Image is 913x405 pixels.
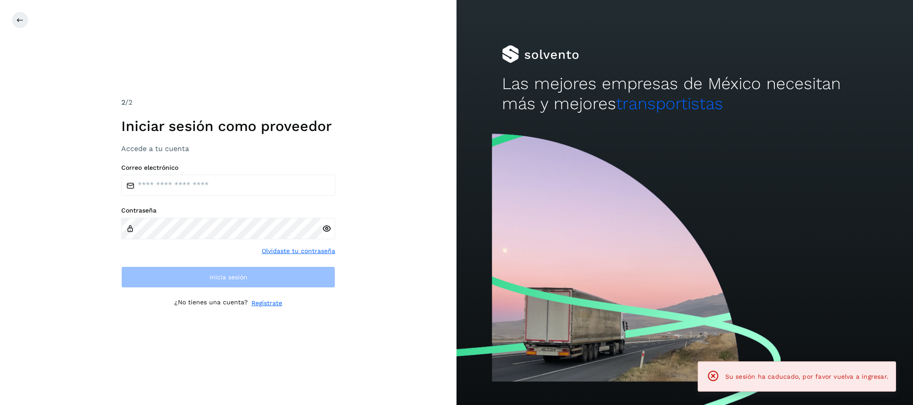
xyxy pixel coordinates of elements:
[502,74,867,114] h2: Las mejores empresas de México necesitan más y mejores
[121,118,335,135] h1: Iniciar sesión como proveedor
[616,94,723,113] span: transportistas
[262,246,335,256] a: Olvidaste tu contraseña
[725,373,888,380] span: Su sesión ha caducado, por favor vuelva a ingresar.
[121,164,335,172] label: Correo electrónico
[174,299,248,308] p: ¿No tienes una cuenta?
[121,144,335,153] h3: Accede a tu cuenta
[210,274,247,280] span: Inicia sesión
[121,207,335,214] label: Contraseña
[121,266,335,288] button: Inicia sesión
[121,97,335,108] div: /2
[121,98,125,106] span: 2
[251,299,282,308] a: Regístrate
